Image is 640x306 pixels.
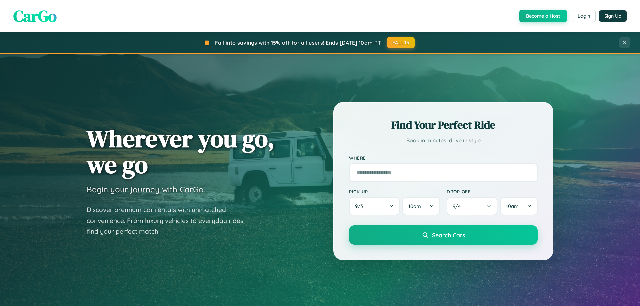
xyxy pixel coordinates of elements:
[408,203,421,209] span: 10am
[215,39,382,46] span: Fall into savings with 15% off for all users! Ends [DATE] 10am PT.
[349,197,400,215] button: 9/3
[349,225,538,245] button: Search Cars
[349,155,538,161] label: Where
[13,5,57,27] span: CarGo
[432,231,465,239] span: Search Cars
[387,37,415,48] button: FALL15
[447,197,497,215] button: 9/4
[519,10,567,22] button: Become a Host
[453,203,464,209] span: 9 / 4
[349,136,538,145] p: Book in minutes, drive in style
[87,184,204,194] h3: Begin your journey with CarGo
[599,10,627,22] button: Sign Up
[572,10,596,22] button: Login
[349,118,538,132] h2: Find Your Perfect Ride
[506,203,519,209] span: 10am
[355,203,366,209] span: 9 / 3
[500,197,538,215] button: 10am
[402,197,440,215] button: 10am
[447,189,538,194] label: Drop-off
[87,125,275,178] h1: Wherever you go, we go
[349,189,440,194] label: Pick-up
[87,204,253,237] p: Discover premium car rentals with unmatched convenience. From luxury vehicles to everyday rides, ...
